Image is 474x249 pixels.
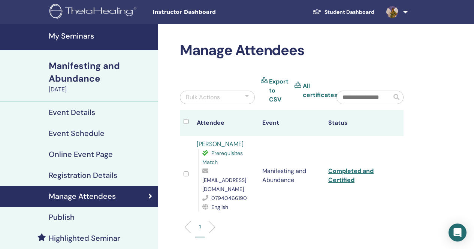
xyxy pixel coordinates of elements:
[259,110,324,136] th: Event
[386,6,398,18] img: default.jpg
[49,85,154,94] div: [DATE]
[49,60,154,85] div: Manifesting and Abundance
[202,150,243,166] span: Prerequisites Match
[49,4,139,21] img: logo.png
[49,129,105,138] h4: Event Schedule
[211,195,247,201] span: 07940466190
[153,8,265,16] span: Instructor Dashboard
[193,110,259,136] th: Attendee
[49,31,154,40] h4: My Seminars
[269,77,289,104] a: Export to CSV
[49,213,75,222] h4: Publish
[49,108,95,117] h4: Event Details
[202,177,246,192] span: [EMAIL_ADDRESS][DOMAIN_NAME]
[449,224,467,242] div: Open Intercom Messenger
[313,9,321,15] img: graduation-cap-white.svg
[180,42,404,59] h2: Manage Attendees
[199,223,201,231] p: 1
[307,5,380,19] a: Student Dashboard
[44,60,158,94] a: Manifesting and Abundance[DATE]
[328,167,374,184] a: Completed and Certified
[303,82,338,100] a: All certificates
[324,110,390,136] th: Status
[49,171,117,180] h4: Registration Details
[49,192,116,201] h4: Manage Attendees
[197,140,244,148] a: [PERSON_NAME]
[186,93,220,102] div: Bulk Actions
[49,150,113,159] h4: Online Event Page
[49,234,120,243] h4: Highlighted Seminar
[259,136,324,215] td: Manifesting and Abundance
[211,204,228,210] span: English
